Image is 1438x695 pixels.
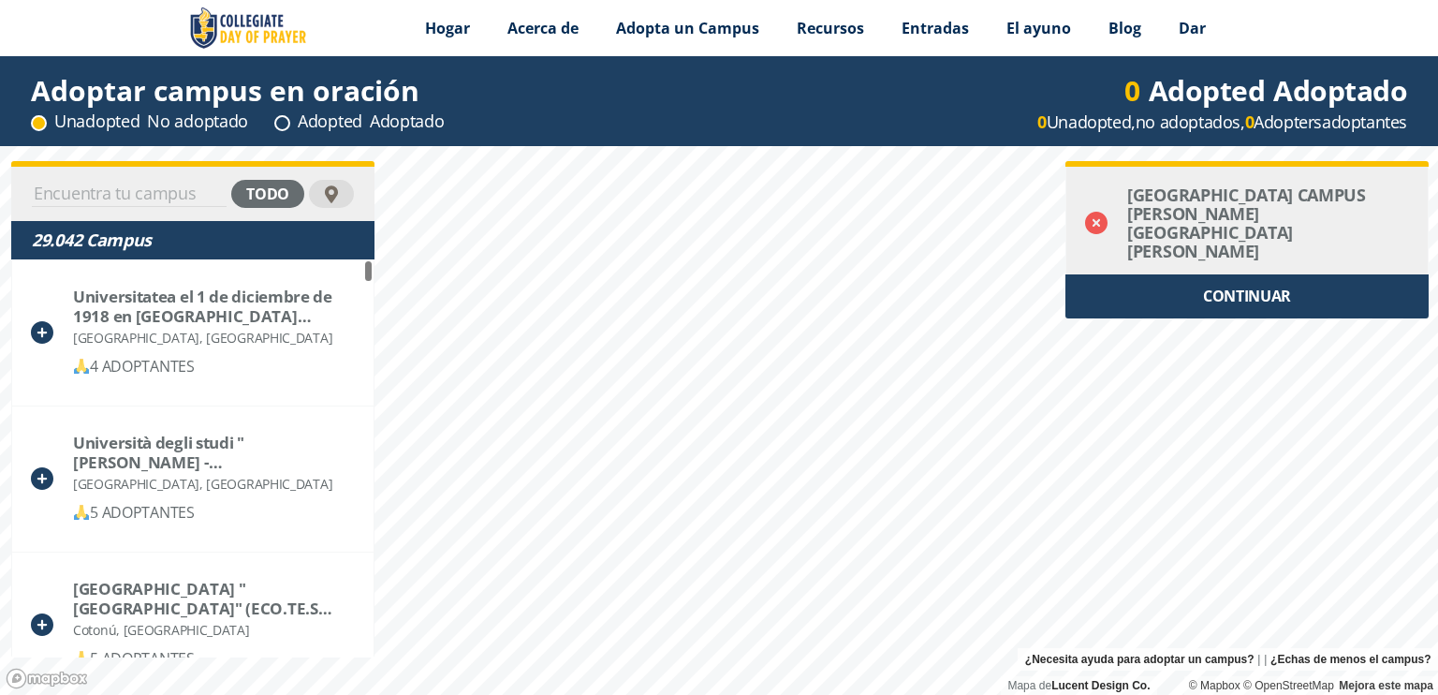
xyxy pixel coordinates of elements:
[406,5,489,52] a: Hogar
[1339,679,1433,692] font: Map feedback
[1339,679,1433,692] font: Mejora este mapa
[1243,679,1334,692] font: © OpenStreetMap
[1018,648,1438,671] div: |
[1124,79,1407,102] div: Adopted
[90,356,194,377] font: 4 ADOPTANTES
[6,668,88,689] a: Logotipo de Mapbox
[1025,648,1255,671] a: ¿Necesita ayuda para adoptar un campus?
[73,432,286,493] font: Università degli studi "[PERSON_NAME] - [GEOGRAPHIC_DATA] (Ud'A)
[74,651,89,666] img: 🙏
[1322,111,1407,133] font: adoptantes
[73,621,250,639] font: Cotonú, [GEOGRAPHIC_DATA]
[797,18,864,38] font: Recursos
[778,5,883,52] a: Recursos
[73,287,354,326] div: Universitatea el 1 de diciembre de 1918 en Alba Iulia (UAB)
[1127,184,1366,262] font: [GEOGRAPHIC_DATA] CAMPUS [PERSON_NAME][GEOGRAPHIC_DATA][PERSON_NAME]
[425,18,470,38] font: Hogar
[1245,111,1255,133] font: 0
[31,71,419,110] font: Adoptar campus en oración
[246,184,289,204] font: todo
[1270,648,1431,671] a: ¿Echas de menos el campus?
[597,5,778,52] a: Adopta un Campus
[489,5,597,52] a: Acerca de
[73,579,354,618] div: Escuela de Técnicos Superiores de Benin "Université de La Grace" (ECO.TE.S Bénin)
[1270,653,1431,666] font: ¿Echas de menos el campus?
[902,18,969,38] font: Entradas
[1090,5,1160,52] a: Blog
[1264,653,1267,666] font: |
[1179,18,1206,38] font: Dar
[73,286,332,347] font: Universitatea el 1 de diciembre de 1918 en [GEOGRAPHIC_DATA] ([GEOGRAPHIC_DATA])
[1108,18,1141,38] font: Blog
[74,505,89,520] img: 🙏
[32,181,227,207] input: Encuentra tu campus
[73,578,332,639] font: [GEOGRAPHIC_DATA] "[GEOGRAPHIC_DATA]" (ECO.TE.S Bénin)
[1136,111,1245,133] font: no adoptados,
[370,110,445,132] font: Adoptado
[31,110,248,133] div: Unadopted
[507,18,579,38] font: Acerca de
[32,229,152,251] font: 29.042 Campus
[988,5,1090,52] a: El ayuno
[73,329,332,347] font: [GEOGRAPHIC_DATA], [GEOGRAPHIC_DATA]
[73,433,354,472] div: Università degli studi "Gabriele d'Annunzio" Chieti - Pescara (Ud'A)
[1189,679,1240,692] font: © Mapbox
[1025,653,1255,666] font: ¿Necesita ayuda para adoptar un campus?
[1160,5,1225,52] a: Dar
[1006,18,1071,38] font: El ayuno
[1037,111,1407,134] div: Unadopted, Adopters
[73,475,332,493] font: [GEOGRAPHIC_DATA], [GEOGRAPHIC_DATA]
[274,110,445,133] div: Adopted
[1007,679,1051,692] font: Mapa de
[74,359,89,374] img: 🙏
[1051,679,1150,692] a: Lucent Design Co.
[1203,286,1291,306] font: CONTINUAR
[883,5,988,52] a: Entradas
[616,18,759,38] font: Adopta un Campus
[90,502,194,523] font: 5 ADOPTANTES
[1273,71,1407,110] font: Adoptado
[90,648,194,669] font: 5 ADOPTANTES
[1243,679,1334,692] a: Mapa de calles abierto
[1037,111,1047,133] font: 0
[1339,679,1433,692] a: Mejorar este mapa
[1189,679,1240,692] a: Mapbox
[1124,71,1140,110] font: 0
[147,110,248,132] font: No adoptado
